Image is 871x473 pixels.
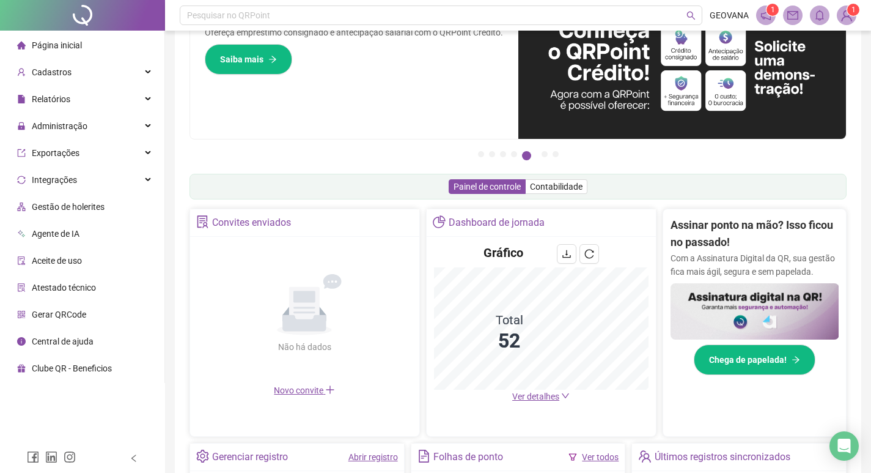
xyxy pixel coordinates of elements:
[483,244,523,261] h4: Gráfico
[205,26,504,39] p: Ofereça empréstimo consignado e antecipação salarial com o QRPoint Crédito.
[584,249,594,259] span: reload
[694,345,815,375] button: Chega de papelada!
[17,256,26,265] span: audit
[847,4,859,16] sup: Atualize o seu contato no menu Meus Dados
[17,337,26,346] span: info-circle
[196,215,209,228] span: solution
[268,55,277,64] span: arrow-right
[32,67,72,77] span: Cadastros
[17,149,26,157] span: export
[478,151,484,157] button: 1
[553,151,559,157] button: 7
[787,10,798,21] span: mail
[433,215,446,228] span: pie-chart
[27,451,39,463] span: facebook
[212,212,291,233] div: Convites enviados
[45,451,57,463] span: linkedin
[17,364,26,373] span: gift
[766,4,779,16] sup: 1
[325,385,335,395] span: plus
[530,182,583,192] span: Contabilidade
[638,450,651,463] span: team
[655,447,790,467] div: Últimos registros sincronizados
[212,447,288,467] div: Gerenciar registro
[417,450,430,463] span: file-text
[500,151,506,157] button: 3
[32,229,79,239] span: Agente de IA
[17,310,26,319] span: qrcode
[274,385,335,395] span: Novo convite
[32,363,112,373] span: Clube QR - Beneficios
[792,356,800,364] span: arrow-right
[32,337,94,346] span: Central de ajuda
[561,392,570,400] span: down
[582,452,619,462] a: Ver todos
[771,6,775,14] span: 1
[32,310,86,319] span: Gerar QRCode
[568,453,577,461] span: filter
[17,95,26,103] span: file
[17,203,26,211] span: apartment
[489,151,495,157] button: 2
[248,340,361,354] div: Não há dados
[686,11,696,20] span: search
[17,122,26,130] span: lock
[671,251,839,278] p: Com a Assinatura Digital da QR, sua gestão fica mais ágil, segura e sem papelada.
[562,249,571,259] span: download
[512,392,559,401] span: Ver detalhes
[32,40,82,50] span: Página inicial
[220,53,263,66] span: Saiba mais
[449,212,545,233] div: Dashboard de jornada
[760,10,771,21] span: notification
[851,6,856,14] span: 1
[512,392,570,401] a: Ver detalhes down
[710,9,749,22] span: GEOVANA
[196,450,209,463] span: setting
[32,94,70,104] span: Relatórios
[64,451,76,463] span: instagram
[348,452,398,462] a: Abrir registro
[32,175,77,185] span: Integrações
[32,148,79,158] span: Exportações
[837,6,856,24] img: 93960
[829,431,859,461] div: Open Intercom Messenger
[709,353,787,367] span: Chega de papelada!
[32,202,105,212] span: Gestão de holerites
[205,44,292,75] button: Saiba mais
[32,256,82,266] span: Aceite de uso
[511,151,517,157] button: 4
[671,217,839,251] h2: Assinar ponto na mão? Isso ficou no passado!
[542,151,548,157] button: 6
[814,10,825,21] span: bell
[32,121,87,131] span: Administração
[454,182,521,192] span: Painel de controle
[17,41,26,50] span: home
[32,283,96,292] span: Atestado técnico
[17,176,26,184] span: sync
[17,283,26,292] span: solution
[433,447,503,467] div: Folhas de ponto
[522,151,531,160] button: 5
[130,454,138,463] span: left
[17,68,26,76] span: user-add
[671,283,839,340] img: banner%2F02c71560-61a6-44d4-94b9-c8ab97240462.png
